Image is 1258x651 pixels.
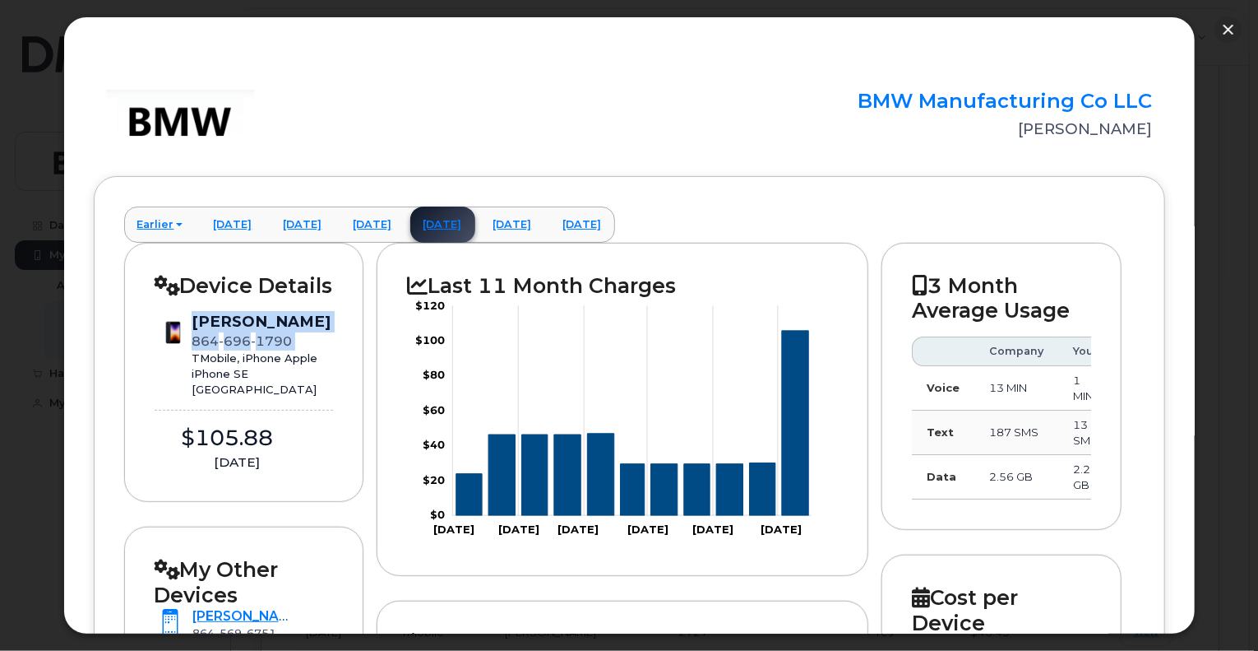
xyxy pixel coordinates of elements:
span: 864 [192,333,292,349]
h2: Cost per Device [912,585,1090,635]
strong: Voice [927,381,960,394]
g: Chart [415,299,812,537]
a: [DATE] [410,207,475,243]
tspan: $100 [415,334,445,347]
tspan: [DATE] [557,523,599,537]
div: [DATE] [155,453,320,472]
g: Series [456,331,809,516]
tspan: $0 [430,509,445,522]
div: TMobile, iPhone Apple iPhone SE [GEOGRAPHIC_DATA] [192,351,333,397]
td: 2.56 GB [974,455,1058,500]
tspan: $40 [423,439,445,452]
tspan: $120 [415,299,445,312]
td: 13 MIN [974,366,1058,411]
strong: Data [927,470,956,483]
a: [DATE] [271,207,335,243]
a: [DATE] [550,207,615,243]
tspan: $20 [423,474,445,487]
th: Company [974,337,1058,366]
th: You [1058,337,1112,366]
strong: Text [927,425,954,439]
td: 2.23 GB [1058,455,1112,500]
h2: Device Details [155,273,333,298]
div: [PERSON_NAME] [820,119,1152,140]
tspan: [DATE] [498,523,539,537]
div: [PERSON_NAME] [192,311,333,332]
h2: My Other Devices [155,557,333,607]
td: 187 SMS [974,411,1058,455]
tspan: [DATE] [628,523,669,537]
tspan: $80 [423,369,445,382]
tspan: $60 [423,404,445,417]
tspan: [DATE] [761,523,802,537]
h2: Last 11 Month Charges [407,273,839,298]
span: 1790 [251,333,292,349]
td: 1 MIN [1058,366,1112,411]
div: $105.88 [155,423,300,453]
td: 13 SMS [1058,411,1112,455]
h2: BMW Manufacturing Co LLC [820,90,1152,112]
iframe: Messenger Launcher [1186,579,1246,639]
a: [PERSON_NAME] [192,608,303,624]
a: [DATE] [480,207,545,243]
tspan: [DATE] [433,523,474,537]
tspan: [DATE] [692,523,733,537]
a: [DATE] [340,207,405,243]
h2: 3 Month Average Usage [912,273,1090,323]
